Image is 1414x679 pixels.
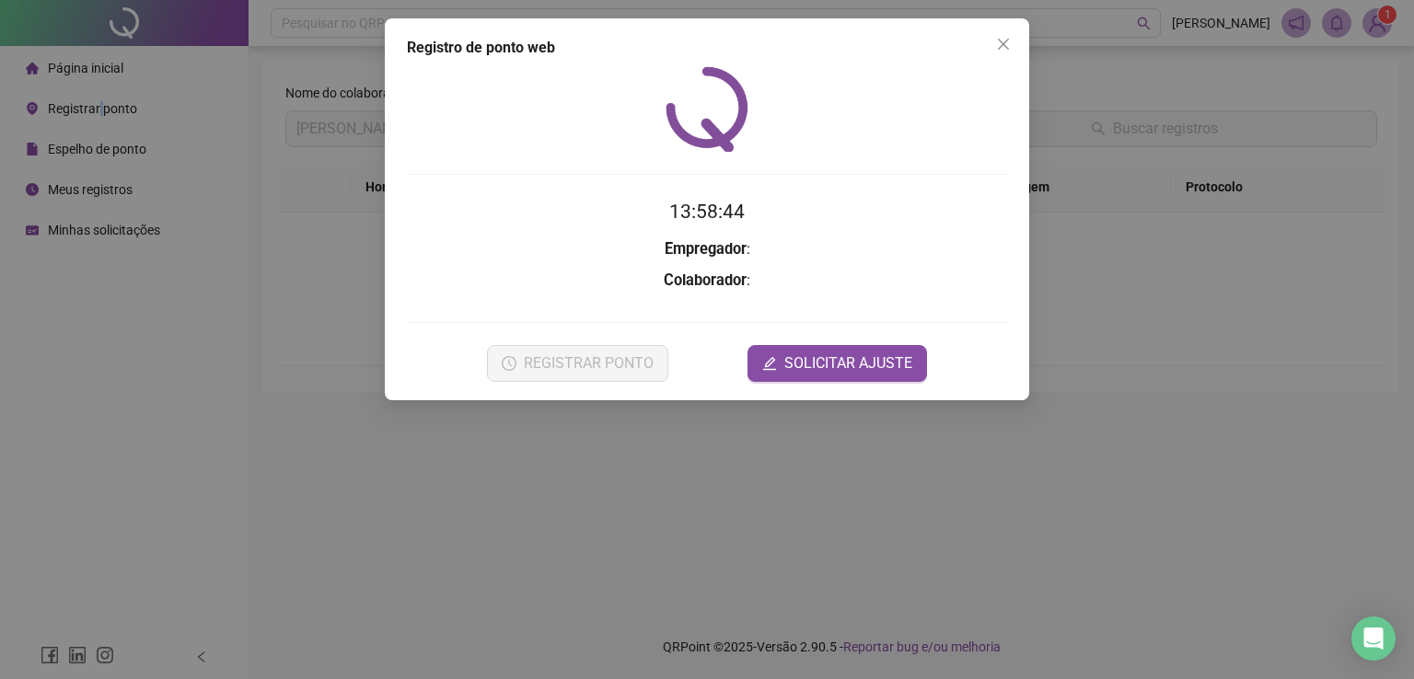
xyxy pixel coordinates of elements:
strong: Empregador [665,240,747,258]
span: edit [762,356,777,371]
h3: : [407,269,1007,293]
strong: Colaborador [664,271,747,289]
span: close [996,37,1011,52]
button: Close [989,29,1018,59]
time: 13:58:44 [669,201,745,223]
div: Open Intercom Messenger [1351,616,1396,661]
img: QRPoint [666,66,748,152]
button: REGISTRAR PONTO [487,345,668,382]
h3: : [407,237,1007,261]
div: Registro de ponto web [407,37,1007,59]
button: editSOLICITAR AJUSTE [748,345,927,382]
span: SOLICITAR AJUSTE [784,352,912,374]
